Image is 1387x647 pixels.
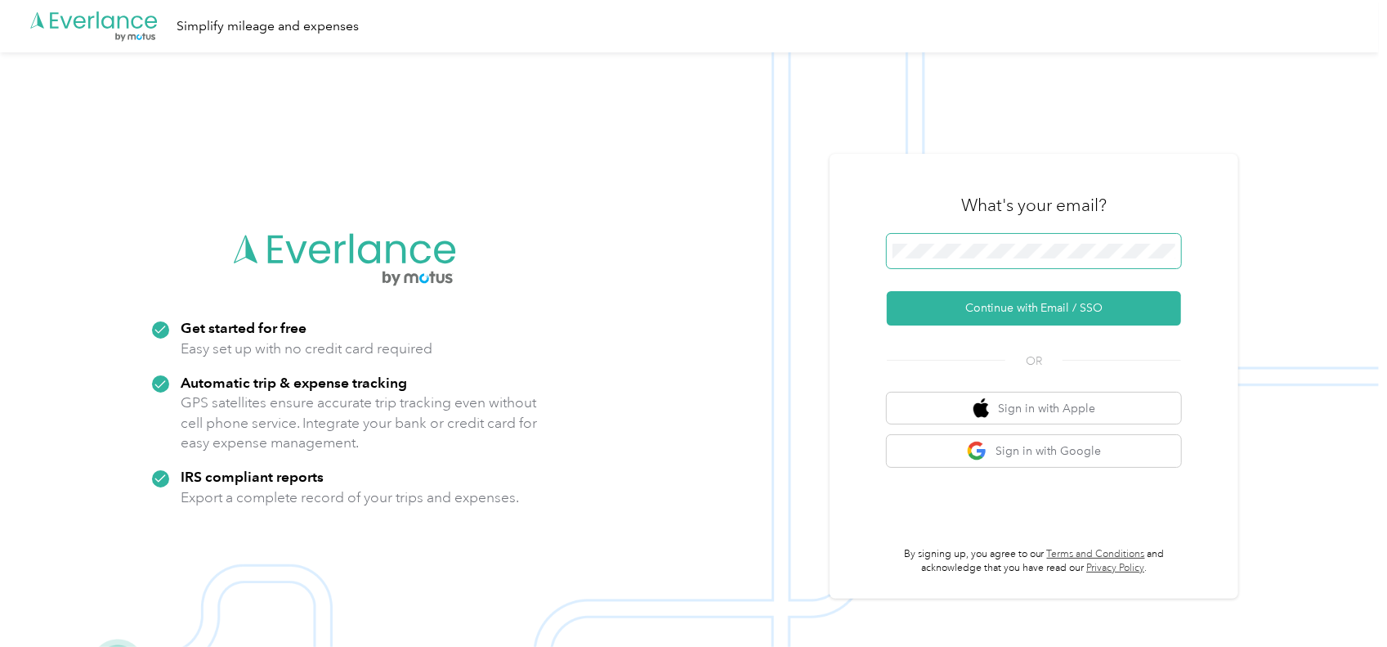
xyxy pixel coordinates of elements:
a: Privacy Policy [1086,562,1144,574]
img: google logo [967,441,987,461]
button: google logoSign in with Google [887,435,1181,467]
span: OR [1005,353,1063,370]
a: Terms and Conditions [1047,548,1145,560]
strong: Get started for free [181,319,306,336]
h3: What's your email? [961,194,1107,217]
img: apple logo [973,398,990,419]
strong: IRS compliant reports [181,468,324,485]
p: By signing up, you agree to our and acknowledge that you have read our . [887,547,1181,576]
button: Continue with Email / SSO [887,291,1181,326]
div: Simplify mileage and expenses [177,16,359,37]
button: apple logoSign in with Apple [887,393,1181,425]
p: Easy set up with no credit card required [181,339,432,359]
strong: Automatic trip & expense tracking [181,374,407,391]
p: Export a complete record of your trips and expenses. [181,487,519,508]
p: GPS satellites ensure accurate trip tracking even without cell phone service. Integrate your bank... [181,393,538,453]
